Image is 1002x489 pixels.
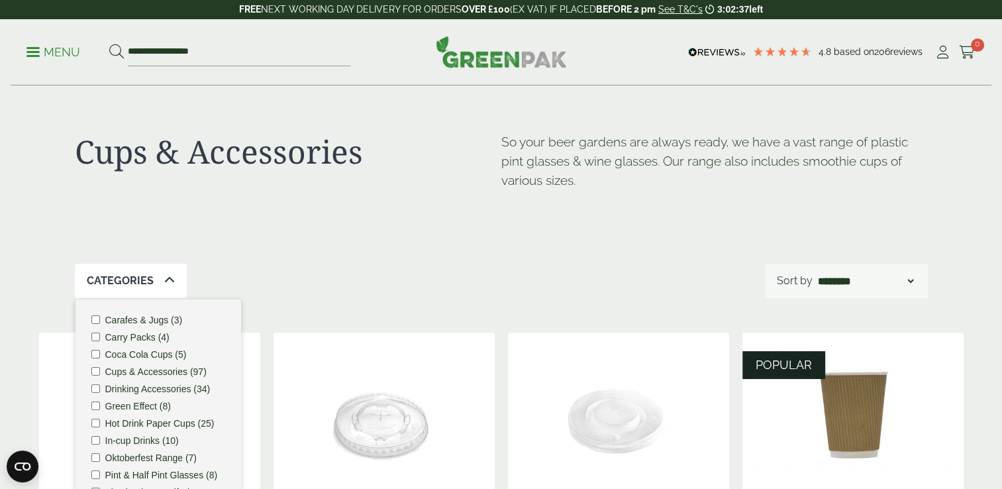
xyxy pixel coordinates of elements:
span: reviews [890,46,923,57]
span: 3:02:37 [717,4,749,15]
span: Based on [834,46,874,57]
i: Cart [959,46,976,59]
img: GreenPak Supplies [436,36,567,68]
div: 4.79 Stars [752,46,812,58]
label: Green Effect (8) [105,402,171,411]
p: Sort by [777,273,813,289]
label: Drinking Accessories (34) [105,384,211,394]
span: left [749,4,763,15]
select: Shop order [815,273,916,289]
h1: Cups & Accessories [75,133,501,171]
p: So your beer gardens are always ready, we have a vast range of plastic pint glasses & wine glasse... [501,133,928,190]
strong: BEFORE 2 pm [596,4,656,15]
label: In-cup Drinks (10) [105,436,179,445]
p: Menu [26,44,80,60]
a: See T&C's [658,4,703,15]
a: Menu [26,44,80,58]
label: Pint & Half Pint Glasses (8) [105,470,218,480]
label: Coca Cola Cups (5) [105,350,187,359]
span: 4.8 [819,46,834,57]
label: Carry Packs (4) [105,333,170,342]
p: Categories [87,273,154,289]
label: Carafes & Jugs (3) [105,315,183,325]
label: Oktoberfest Range (7) [105,453,197,462]
label: Hot Drink Paper Cups (25) [105,419,215,428]
i: My Account [934,46,951,59]
strong: OVER £100 [462,4,510,15]
span: 0 [971,38,984,52]
label: Cups & Accessories (97) [105,367,207,376]
button: Open CMP widget [7,451,38,482]
span: 206 [874,46,890,57]
a: 0 [959,42,976,62]
span: POPULAR [756,358,812,372]
img: REVIEWS.io [688,48,746,57]
strong: FREE [239,4,261,15]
